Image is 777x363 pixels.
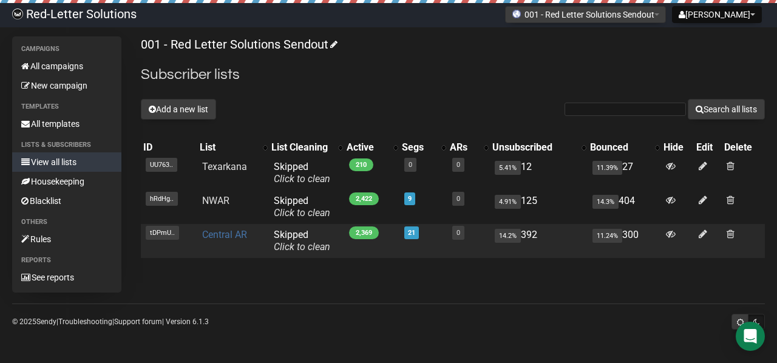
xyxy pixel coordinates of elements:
[274,241,330,253] a: Click to clean
[495,195,521,209] span: 4.91%
[505,6,666,23] button: 001 - Red Letter Solutions Sendout
[12,191,121,211] a: Blacklist
[274,207,330,219] a: Click to clean
[696,141,719,154] div: Edit
[269,139,344,156] th: List Cleaning: No sort applied, activate to apply an ascending sort
[12,8,23,19] img: 983279c4004ba0864fc8a668c650e103
[12,172,121,191] a: Housekeeping
[490,190,588,224] td: 125
[12,253,121,268] li: Reports
[36,317,56,326] a: Sendy
[588,224,661,258] td: 300
[592,195,619,209] span: 14.3%
[592,161,622,175] span: 11.39%
[456,195,460,203] a: 0
[349,226,379,239] span: 2,369
[274,229,330,253] span: Skipped
[736,322,765,351] div: Open Intercom Messenger
[200,141,257,154] div: List
[202,229,247,240] a: Central AR
[490,224,588,258] td: 392
[274,161,330,185] span: Skipped
[141,37,336,52] a: 001 - Red Letter Solutions Sendout
[450,141,478,154] div: ARs
[344,139,399,156] th: Active: No sort applied, activate to apply an ascending sort
[495,229,521,243] span: 14.2%
[12,42,121,56] li: Campaigns
[58,317,112,326] a: Troubleshooting
[143,141,195,154] div: ID
[408,195,412,203] a: 9
[588,139,661,156] th: Bounced: No sort applied, activate to apply an ascending sort
[274,195,330,219] span: Skipped
[197,139,269,156] th: List: No sort applied, activate to apply an ascending sort
[12,56,121,76] a: All campaigns
[402,141,435,154] div: Segs
[12,138,121,152] li: Lists & subscribers
[512,9,521,19] img: favicons
[141,99,216,120] button: Add a new list
[271,141,332,154] div: List Cleaning
[12,268,121,287] a: See reports
[408,229,415,237] a: 21
[12,100,121,114] li: Templates
[672,6,762,23] button: [PERSON_NAME]
[447,139,490,156] th: ARs: No sort applied, activate to apply an ascending sort
[349,192,379,205] span: 2,422
[146,192,178,206] span: hRdHg..
[202,161,247,172] a: Texarkana
[12,152,121,172] a: View all lists
[492,141,576,154] div: Unsubscribed
[688,99,765,120] button: Search all lists
[399,139,447,156] th: Segs: No sort applied, activate to apply an ascending sort
[114,317,162,326] a: Support forum
[202,195,229,206] a: NWAR
[661,139,694,156] th: Hide: No sort applied, sorting is disabled
[588,190,661,224] td: 404
[724,141,762,154] div: Delete
[592,229,622,243] span: 11.24%
[590,141,649,154] div: Bounced
[588,156,661,190] td: 27
[722,139,765,156] th: Delete: No sort applied, sorting is disabled
[12,229,121,249] a: Rules
[146,226,179,240] span: tDPmU..
[456,229,460,237] a: 0
[274,173,330,185] a: Click to clean
[141,64,765,86] h2: Subscriber lists
[12,315,209,328] p: © 2025 | | | Version 6.1.3
[12,215,121,229] li: Others
[456,161,460,169] a: 0
[495,161,521,175] span: 5.41%
[141,139,197,156] th: ID: No sort applied, sorting is disabled
[409,161,412,169] a: 0
[490,139,588,156] th: Unsubscribed: No sort applied, activate to apply an ascending sort
[694,139,722,156] th: Edit: No sort applied, sorting is disabled
[347,141,387,154] div: Active
[12,114,121,134] a: All templates
[490,156,588,190] td: 12
[12,76,121,95] a: New campaign
[146,158,177,172] span: UU763..
[349,158,373,171] span: 210
[663,141,691,154] div: Hide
